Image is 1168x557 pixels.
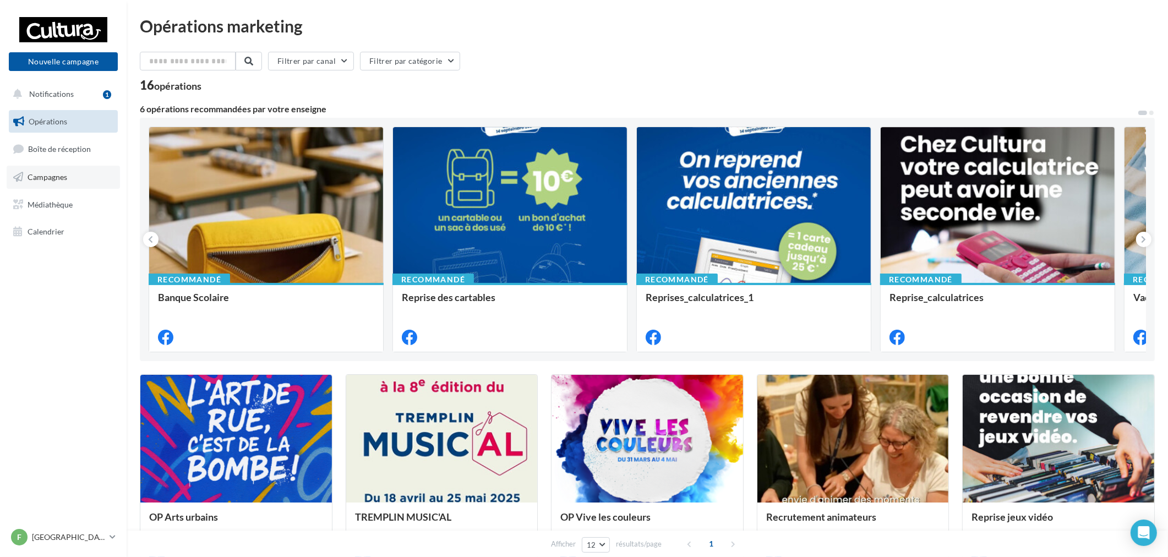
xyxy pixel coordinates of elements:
div: 16 [140,79,201,91]
div: 1 [103,90,111,99]
a: Campagnes [7,166,120,189]
div: Reprise jeux vidéo [971,511,1145,533]
button: Nouvelle campagne [9,52,118,71]
span: Campagnes [28,172,67,182]
span: F [17,532,21,543]
span: Afficher [551,539,576,549]
div: Opérations marketing [140,18,1155,34]
div: Reprises_calculatrices_1 [646,292,862,314]
div: opérations [154,81,201,91]
span: Opérations [29,117,67,126]
div: Open Intercom Messenger [1131,520,1157,546]
span: Médiathèque [28,199,73,209]
div: OP Arts urbains [149,511,323,533]
div: Recommandé [636,274,718,286]
div: Reprise des cartables [402,292,618,314]
a: Calendrier [7,220,120,243]
button: Filtrer par catégorie [360,52,460,70]
span: Calendrier [28,227,64,236]
span: Boîte de réception [28,144,91,154]
button: 12 [582,537,610,553]
div: TREMPLIN MUSIC'AL [355,511,529,533]
a: Opérations [7,110,120,133]
a: Médiathèque [7,193,120,216]
a: F [GEOGRAPHIC_DATA] [9,527,118,548]
button: Notifications 1 [7,83,116,106]
div: Recommandé [880,274,962,286]
div: Reprise_calculatrices [889,292,1106,314]
div: Recommandé [149,274,230,286]
span: Notifications [29,89,74,99]
div: Recrutement animateurs [766,511,940,533]
span: 12 [587,540,596,549]
span: résultats/page [616,539,662,549]
div: Recommandé [392,274,474,286]
p: [GEOGRAPHIC_DATA] [32,532,105,543]
button: Filtrer par canal [268,52,354,70]
div: Banque Scolaire [158,292,374,314]
span: 1 [702,535,720,553]
a: Boîte de réception [7,137,120,161]
div: 6 opérations recommandées par votre enseigne [140,105,1137,113]
div: OP Vive les couleurs [560,511,734,533]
